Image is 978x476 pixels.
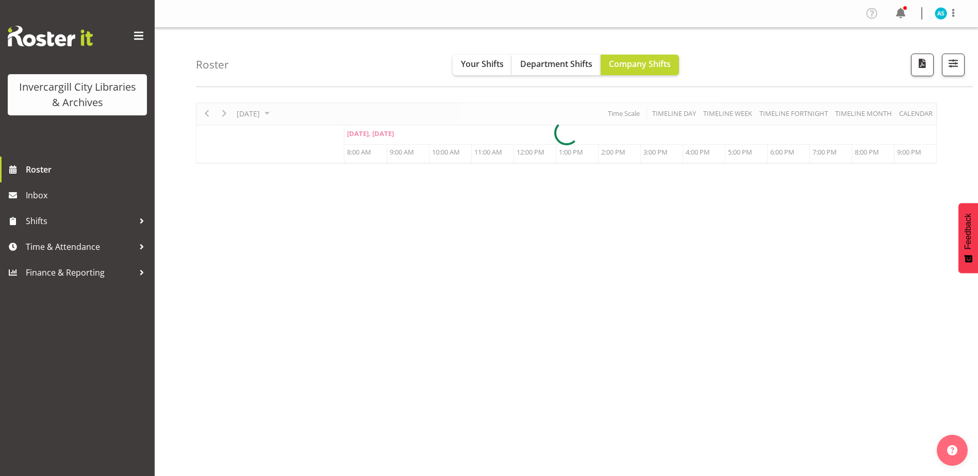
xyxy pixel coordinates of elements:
[26,213,134,229] span: Shifts
[26,265,134,280] span: Finance & Reporting
[26,162,150,177] span: Roster
[520,58,592,70] span: Department Shifts
[958,203,978,273] button: Feedback - Show survey
[942,54,965,76] button: Filter Shifts
[8,26,93,46] img: Rosterit website logo
[947,445,957,455] img: help-xxl-2.png
[964,213,973,249] span: Feedback
[26,188,150,203] span: Inbox
[26,239,134,254] span: Time & Attendance
[196,59,229,71] h4: Roster
[461,58,504,70] span: Your Shifts
[512,55,601,75] button: Department Shifts
[609,58,671,70] span: Company Shifts
[601,55,679,75] button: Company Shifts
[911,54,934,76] button: Download a PDF of the roster for the current day
[18,79,137,110] div: Invercargill City Libraries & Archives
[453,55,512,75] button: Your Shifts
[935,7,947,20] img: amanda-stenton11678.jpg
